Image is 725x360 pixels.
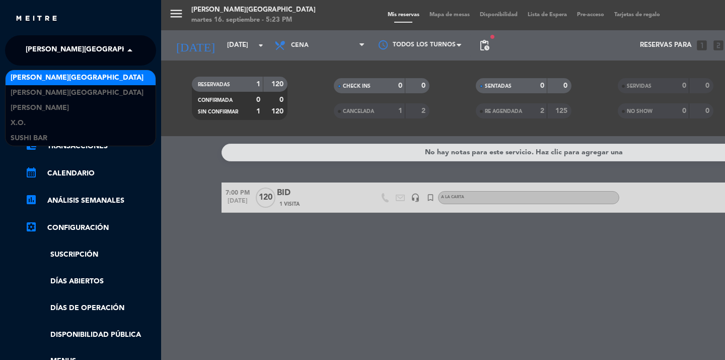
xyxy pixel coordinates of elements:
a: calendar_monthCalendario [25,167,156,179]
a: Días de Operación [25,303,156,314]
span: [PERSON_NAME][GEOGRAPHIC_DATA] [11,72,143,84]
span: [PERSON_NAME][GEOGRAPHIC_DATA] [26,40,159,61]
i: calendar_month [25,166,37,178]
a: Configuración [25,222,156,234]
a: account_balance_walletTransacciones [25,140,156,152]
span: [PERSON_NAME] [11,102,69,114]
i: assessment [25,194,37,206]
span: SUSHI BAR [11,133,47,144]
span: [PERSON_NAME][GEOGRAPHIC_DATA] [11,87,143,99]
a: assessmentANÁLISIS SEMANALES [25,195,156,207]
a: Días abiertos [25,276,156,287]
img: MEITRE [15,15,58,23]
i: settings_applications [25,221,37,233]
a: Disponibilidad pública [25,329,156,341]
a: Suscripción [25,249,156,261]
span: X.O. [11,117,26,129]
